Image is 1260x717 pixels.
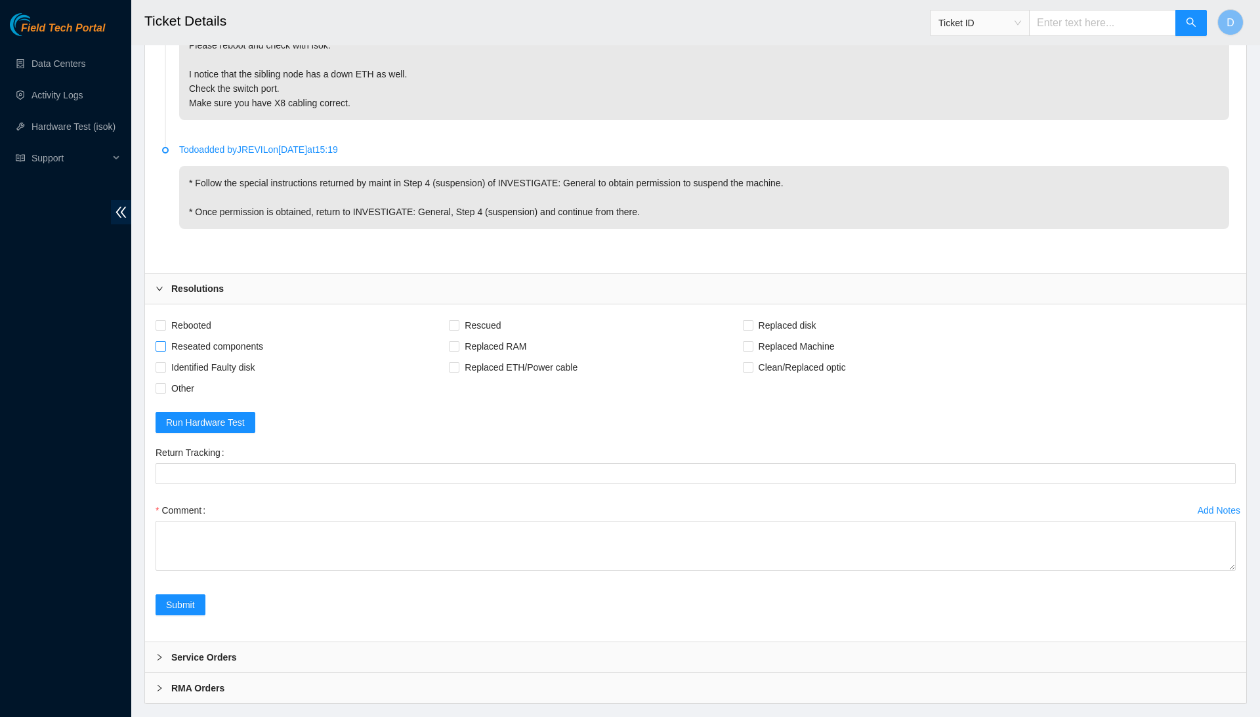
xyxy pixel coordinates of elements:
span: Replaced disk [753,315,822,336]
span: Ticket ID [938,13,1021,33]
input: Return Tracking [156,463,1236,484]
label: Return Tracking [156,442,230,463]
span: Submit [166,598,195,612]
b: Service Orders [171,650,237,665]
span: Support [31,145,109,171]
span: Replaced RAM [459,336,532,357]
a: Activity Logs [31,90,83,100]
span: right [156,285,163,293]
span: Replaced ETH/Power cable [459,357,583,378]
button: Submit [156,594,205,615]
span: Other [166,378,199,399]
a: Data Centers [31,58,85,69]
p: * Follow the special instructions returned by maint in Step 4 (suspension) of INVESTIGATE: Genera... [179,166,1229,229]
button: Add Notes [1197,500,1241,521]
div: Add Notes [1198,506,1240,515]
span: Field Tech Portal [21,22,105,35]
span: Rebooted [166,315,217,336]
div: RMA Orders [145,673,1246,703]
span: Replaced Machine [753,336,840,357]
span: Identified Faulty disk [166,357,261,378]
span: search [1186,17,1196,30]
span: Rescued [459,315,506,336]
span: read [16,154,25,163]
textarea: Comment [156,521,1236,571]
div: Resolutions [145,274,1246,304]
a: Hardware Test (isok) [31,121,115,132]
span: Run Hardware Test [166,415,245,430]
span: right [156,653,163,661]
b: RMA Orders [171,681,224,695]
img: Akamai Technologies [10,13,66,36]
label: Comment [156,500,211,521]
p: Todo added by JREVIL on [DATE] at 15:19 [179,142,1229,157]
button: search [1175,10,1207,36]
button: Run Hardware Test [156,412,255,433]
span: Reseated components [166,336,268,357]
span: D [1227,14,1234,31]
span: right [156,684,163,692]
button: D [1217,9,1244,35]
span: double-left [111,200,131,224]
b: Resolutions [171,281,224,296]
div: Service Orders [145,642,1246,672]
input: Enter text here... [1029,10,1176,36]
a: Akamai TechnologiesField Tech Portal [10,24,105,41]
span: Clean/Replaced optic [753,357,851,378]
